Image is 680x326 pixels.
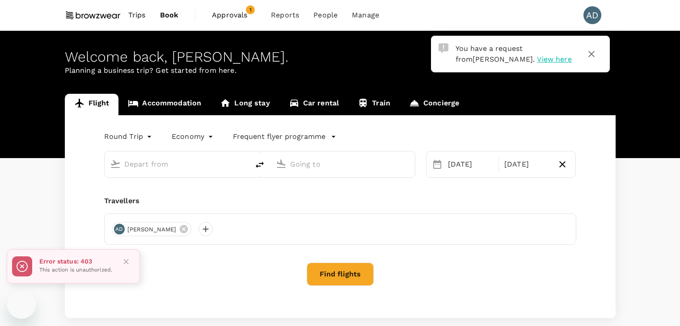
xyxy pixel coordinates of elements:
input: Going to [290,157,396,171]
button: Close [119,255,133,268]
div: Welcome back , [PERSON_NAME] . [65,49,616,65]
span: People [313,10,338,21]
button: delete [249,154,270,176]
span: [PERSON_NAME] [122,225,182,234]
div: AD [114,224,125,234]
span: You have a request from . [456,44,535,63]
span: Reports [271,10,299,21]
button: Frequent flyer programme [233,131,336,142]
p: Error status: 403 [39,257,112,266]
input: Depart from [124,157,230,171]
div: Economy [172,130,215,144]
img: Browzwear Solutions Pte Ltd [65,5,121,25]
div: [DATE] [444,155,497,173]
p: This action is unauthorized. [39,266,112,275]
span: Book [160,10,179,21]
div: [DATE] [501,155,553,173]
span: 1 [246,5,255,14]
a: Concierge [400,94,469,115]
button: Open [243,163,245,165]
span: Approvals [212,10,257,21]
button: Open [409,163,410,165]
p: Frequent flyer programme [233,131,325,142]
p: Planning a business trip? Get started from here. [65,65,616,76]
span: View here [537,55,571,63]
span: Manage [352,10,379,21]
div: Round Trip [104,130,154,144]
a: Long stay [211,94,279,115]
button: Find flights [307,263,374,286]
div: AD [583,6,601,24]
div: Travellers [104,196,576,206]
a: Car rental [279,94,349,115]
span: [PERSON_NAME] [473,55,533,63]
span: Trips [128,10,146,21]
a: Flight [65,94,119,115]
img: Approval Request [439,43,448,53]
iframe: Button to launch messaging window [7,290,36,319]
a: Train [348,94,400,115]
a: Accommodation [118,94,211,115]
div: AD[PERSON_NAME] [112,222,192,236]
